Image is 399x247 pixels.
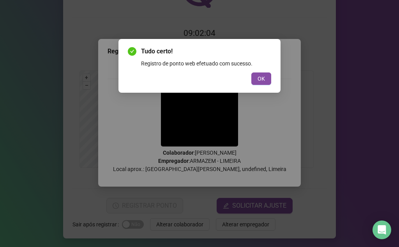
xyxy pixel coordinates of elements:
div: Registro de ponto web efetuado com sucesso. [141,59,271,68]
div: Open Intercom Messenger [373,221,391,239]
span: Tudo certo! [141,47,271,56]
button: OK [251,72,271,85]
span: check-circle [128,47,136,56]
span: OK [258,74,265,83]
